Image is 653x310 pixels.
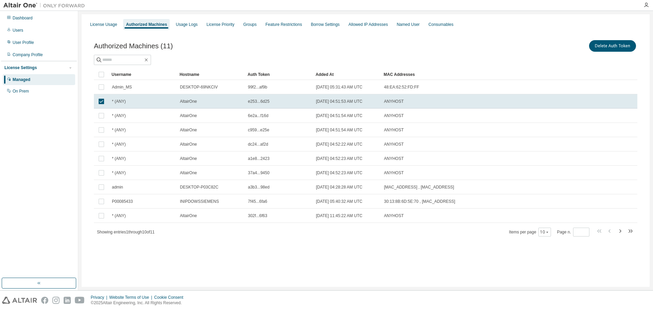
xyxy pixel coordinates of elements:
div: Hostname [180,69,242,80]
span: 302f...6f63 [248,213,267,218]
span: AltairOne [180,113,197,118]
span: ANYHOST [384,142,404,147]
span: * (ANY) [112,99,126,104]
div: Borrow Settings [311,22,340,27]
div: Groups [243,22,256,27]
div: License Usage [90,22,117,27]
span: * (ANY) [112,127,126,133]
div: Cookie Consent [154,295,187,300]
span: Admin_MS [112,84,132,90]
span: * (ANY) [112,170,126,176]
span: 37a4...9450 [248,170,269,176]
span: Page n. [557,228,589,236]
span: ANYHOST [384,170,404,176]
span: ANYHOST [384,99,404,104]
span: [DATE] 04:28:28 AM UTC [316,184,363,190]
span: 48:EA:62:52:FD:FF [384,84,419,90]
span: 99f2...af9b [248,84,267,90]
div: Dashboard [13,15,33,21]
div: Usage Logs [176,22,198,27]
div: License Settings [4,65,37,70]
button: Delete Auth Token [589,40,636,52]
div: Managed [13,77,30,82]
div: Added At [316,69,378,80]
span: 6e2a...f16d [248,113,268,118]
span: [DATE] 05:31:43 AM UTC [316,84,363,90]
img: linkedin.svg [64,297,71,304]
img: altair_logo.svg [2,297,37,304]
span: 7f45...6fa6 [248,199,267,204]
div: Auth Token [248,69,310,80]
span: Authorized Machines (11) [94,42,173,50]
div: Consumables [429,22,453,27]
img: instagram.svg [52,297,60,304]
div: Username [112,69,174,80]
span: DESKTOP-69NKCIV [180,84,218,90]
span: dc24...af2d [248,142,268,147]
span: AltairOne [180,213,197,218]
span: c959...e25e [248,127,269,133]
span: * (ANY) [112,156,126,161]
span: DESKTOP-P03C82C [180,184,218,190]
span: [DATE] 04:52:23 AM UTC [316,156,363,161]
span: e253...6d25 [248,99,269,104]
p: © 2025 Altair Engineering, Inc. All Rights Reserved. [91,300,187,306]
span: admin [112,184,123,190]
div: Privacy [91,295,109,300]
span: Items per page [509,228,551,236]
div: Feature Restrictions [266,22,302,27]
div: Named User [397,22,419,27]
div: Allowed IP Addresses [349,22,388,27]
span: AltairOne [180,156,197,161]
img: youtube.svg [75,297,85,304]
span: [DATE] 05:40:32 AM UTC [316,199,363,204]
span: 30:13:8B:6D:5E:70 , [MAC_ADDRESS] [384,199,455,204]
span: [DATE] 04:51:54 AM UTC [316,113,363,118]
div: Users [13,28,23,33]
img: Altair One [3,2,88,9]
span: AltairOne [180,99,197,104]
div: Authorized Machines [126,22,167,27]
span: INIPDOWSSIEMENS [180,199,219,204]
span: Showing entries 1 through 10 of 11 [97,230,155,234]
button: 10 [540,229,549,235]
div: User Profile [13,40,34,45]
span: AltairOne [180,127,197,133]
div: Company Profile [13,52,43,58]
span: ANYHOST [384,127,404,133]
span: ANYHOST [384,156,404,161]
div: MAC Addresses [384,69,566,80]
div: License Priority [206,22,234,27]
span: * (ANY) [112,213,126,218]
span: [DATE] 04:51:54 AM UTC [316,127,363,133]
div: On Prem [13,88,29,94]
span: [DATE] 11:45:22 AM UTC [316,213,363,218]
span: P00085433 [112,199,133,204]
span: [DATE] 04:51:53 AM UTC [316,99,363,104]
div: Website Terms of Use [109,295,154,300]
span: * (ANY) [112,113,126,118]
span: ANYHOST [384,213,404,218]
span: [MAC_ADDRESS] , [MAC_ADDRESS] [384,184,454,190]
span: a3b3...98ed [248,184,269,190]
span: [DATE] 04:52:22 AM UTC [316,142,363,147]
span: ANYHOST [384,113,404,118]
span: AltairOne [180,170,197,176]
img: facebook.svg [41,297,48,304]
span: AltairOne [180,142,197,147]
span: [DATE] 04:52:23 AM UTC [316,170,363,176]
span: * (ANY) [112,142,126,147]
span: a1e8...2423 [248,156,269,161]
